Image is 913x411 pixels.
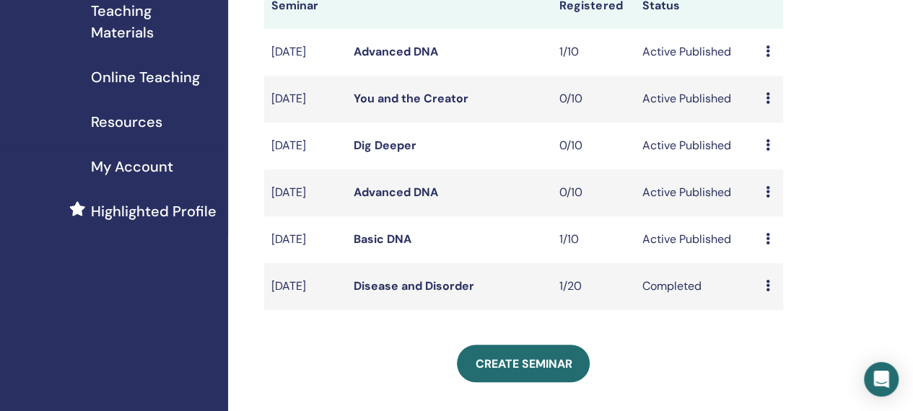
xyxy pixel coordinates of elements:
[264,76,346,123] td: [DATE]
[354,44,438,59] a: Advanced DNA
[91,66,200,88] span: Online Teaching
[864,362,899,397] div: Open Intercom Messenger
[552,216,634,263] td: 1/10
[552,29,634,76] td: 1/10
[552,169,634,216] td: 0/10
[354,278,474,293] a: Disease and Disorder
[264,123,346,169] td: [DATE]
[354,138,416,153] a: Dig Deeper
[91,200,217,222] span: Highlighted Profile
[634,76,758,123] td: Active Published
[354,91,468,106] a: You and the Creator
[264,29,346,76] td: [DATE]
[634,29,758,76] td: Active Published
[552,76,634,123] td: 0/10
[634,169,758,216] td: Active Published
[91,111,162,133] span: Resources
[552,123,634,169] td: 0/10
[475,356,572,371] span: Create seminar
[91,156,173,177] span: My Account
[552,263,634,310] td: 1/20
[457,345,590,382] a: Create seminar
[264,216,346,263] td: [DATE]
[354,185,438,200] a: Advanced DNA
[264,263,346,310] td: [DATE]
[634,263,758,310] td: Completed
[354,231,411,247] a: Basic DNA
[634,123,758,169] td: Active Published
[634,216,758,263] td: Active Published
[264,169,346,216] td: [DATE]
